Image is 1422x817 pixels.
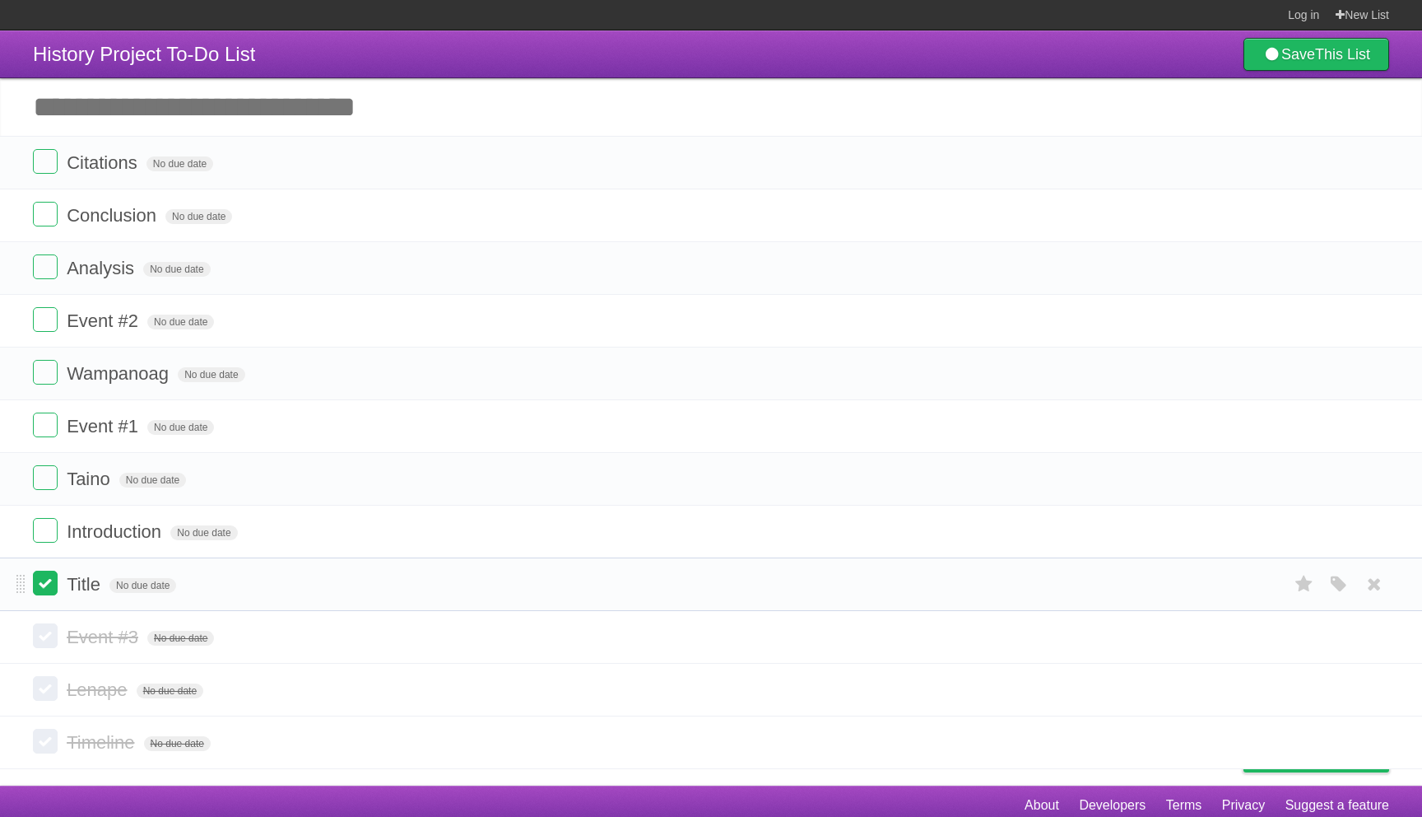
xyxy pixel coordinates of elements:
label: Done [33,307,58,332]
span: No due date [137,684,203,698]
span: No due date [143,262,210,277]
span: Wampanoag [67,363,173,384]
label: Done [33,202,58,226]
span: Conclusion [67,205,160,226]
label: Done [33,149,58,174]
span: No due date [119,473,186,488]
span: Taino [67,469,114,489]
span: Buy me a coffee [1278,743,1381,772]
span: Citations [67,152,142,173]
label: Star task [1289,571,1320,598]
label: Done [33,571,58,595]
span: No due date [178,367,244,382]
span: Event #2 [67,310,142,331]
label: Done [33,518,58,543]
span: No due date [144,736,211,751]
label: Done [33,413,58,437]
span: Event #1 [67,416,142,437]
label: Done [33,729,58,754]
span: No due date [109,578,176,593]
span: No due date [165,209,232,224]
span: No due date [170,525,237,540]
span: Timeline [67,732,138,753]
label: Done [33,465,58,490]
span: History Project To-Do List [33,43,255,65]
label: Done [33,623,58,648]
span: Analysis [67,258,138,278]
span: Title [67,574,105,595]
label: Done [33,676,58,701]
span: No due date [146,156,213,171]
span: Introduction [67,521,165,542]
span: Event #3 [67,627,142,647]
a: SaveThis List [1243,38,1389,71]
span: No due date [147,631,214,646]
label: Done [33,360,58,385]
span: No due date [147,420,214,435]
b: This List [1315,46,1370,63]
span: Lenape [67,679,131,700]
span: No due date [147,315,214,329]
label: Done [33,254,58,279]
